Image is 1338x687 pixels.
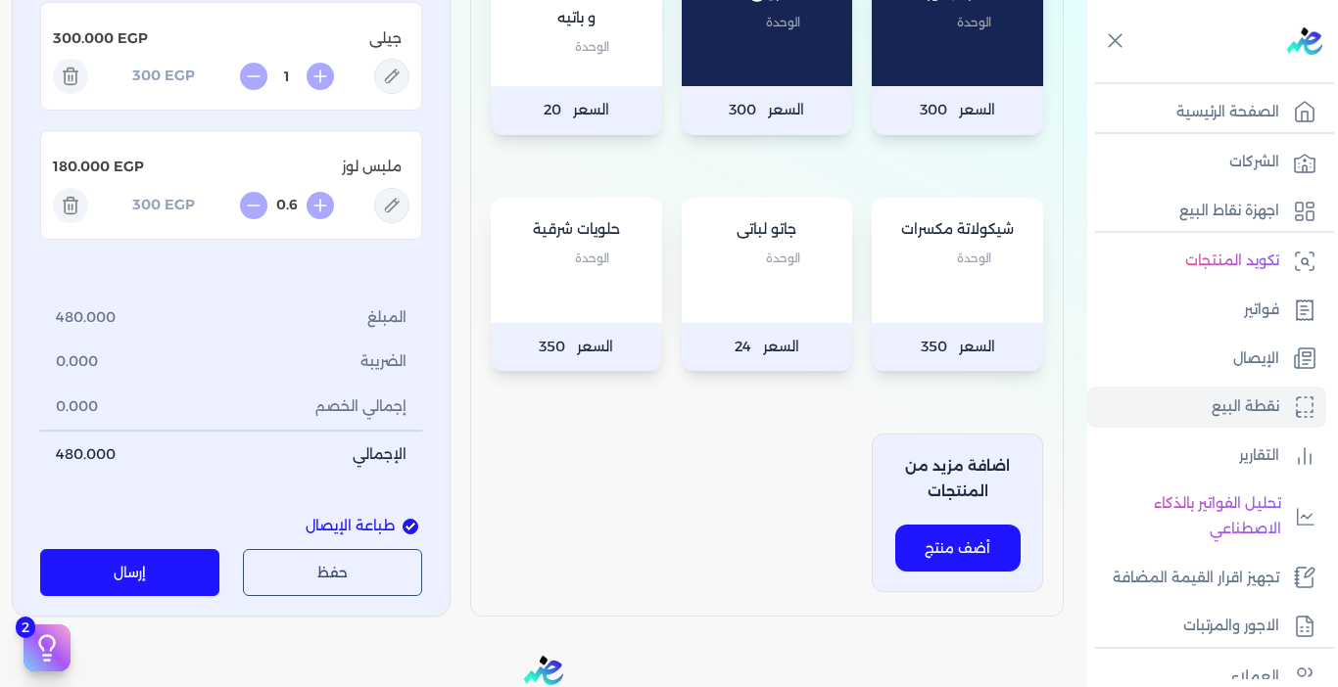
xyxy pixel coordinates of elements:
img: logo [524,656,563,686]
button: أضف منتج [895,525,1021,572]
p: السعر [682,323,853,372]
p: نقطة البيع [1212,394,1279,420]
p: الصفحة الرئيسية [1176,100,1279,125]
a: تجهيز اقرار القيمة المضافة [1087,558,1326,599]
p: جيلى [148,18,409,59]
span: 350 [921,335,947,360]
span: 350 [539,335,565,360]
p: السعر [491,323,662,372]
span: 0.000 [56,351,98,373]
span: 480.000 [56,443,116,465]
p: 300 [132,64,161,89]
p: 180.000 [53,155,110,180]
span: EGP [114,157,144,178]
span: الإجمالي [353,443,406,465]
span: الضريبة [360,351,406,373]
p: 300 [132,193,161,218]
a: تحليل الفواتير بالذكاء الاصطناعي [1087,483,1326,549]
a: الاجور والمرتبات [1087,606,1326,647]
p: حلويات شرقية [510,217,643,243]
p: فواتير [1244,298,1279,323]
img: logo [1287,27,1322,55]
span: 300 [920,98,947,123]
a: فواتير [1087,290,1326,331]
p: السعر [491,86,662,135]
span: الوحدة [575,34,609,60]
span: 300 [729,98,756,123]
p: 300.000 [53,25,114,51]
a: اجهزة نقاط البيع [1087,191,1326,232]
span: طباعة الإيصال [306,516,395,537]
p: جاتو لباتى [701,217,834,243]
p: شيكولاتة مكسرات [891,217,1024,243]
a: الصفحة الرئيسية [1087,92,1326,133]
p: اضافة مزيد من المنتجات [881,454,1034,504]
span: الوحدة [575,246,609,271]
p: السعر [682,86,853,135]
span: EGP [165,195,195,216]
span: الوحدة [957,246,991,271]
span: 24 [735,335,751,360]
span: EGP [165,66,195,87]
button: إرسال [40,549,219,596]
span: 20 [544,98,561,123]
button: 2 [24,624,71,671]
span: الوحدة [766,246,800,271]
p: تجهيز اقرار القيمة المضافة [1113,566,1279,591]
p: السعر [872,86,1043,135]
p: الشركات [1229,150,1279,175]
span: الوحدة [957,10,991,35]
a: التقارير [1087,435,1326,477]
span: الوحدة [766,10,800,35]
p: الإيصال [1233,346,1279,372]
a: الإيصال [1087,339,1326,380]
a: نقطة البيع [1087,387,1326,428]
p: اجهزة نقاط البيع [1179,199,1279,224]
p: التقارير [1239,443,1279,469]
p: الاجور والمرتبات [1183,614,1279,639]
span: 2 [16,617,35,638]
span: 0.000 [56,396,98,418]
span: المبلغ [367,307,406,329]
a: تكويد المنتجات [1087,241,1326,282]
p: تحليل الفواتير بالذكاء الاصطناعي [1097,491,1281,541]
span: إجمالي الخصم [315,396,406,418]
p: السعر [872,323,1043,372]
button: حفظ [243,549,422,596]
p: ملبس لوز [144,147,409,188]
span: EGP [118,27,148,49]
p: تكويد المنتجات [1185,249,1279,274]
input: طباعة الإيصال [403,519,418,534]
a: الشركات [1087,142,1326,183]
span: 480.000 [56,307,116,329]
